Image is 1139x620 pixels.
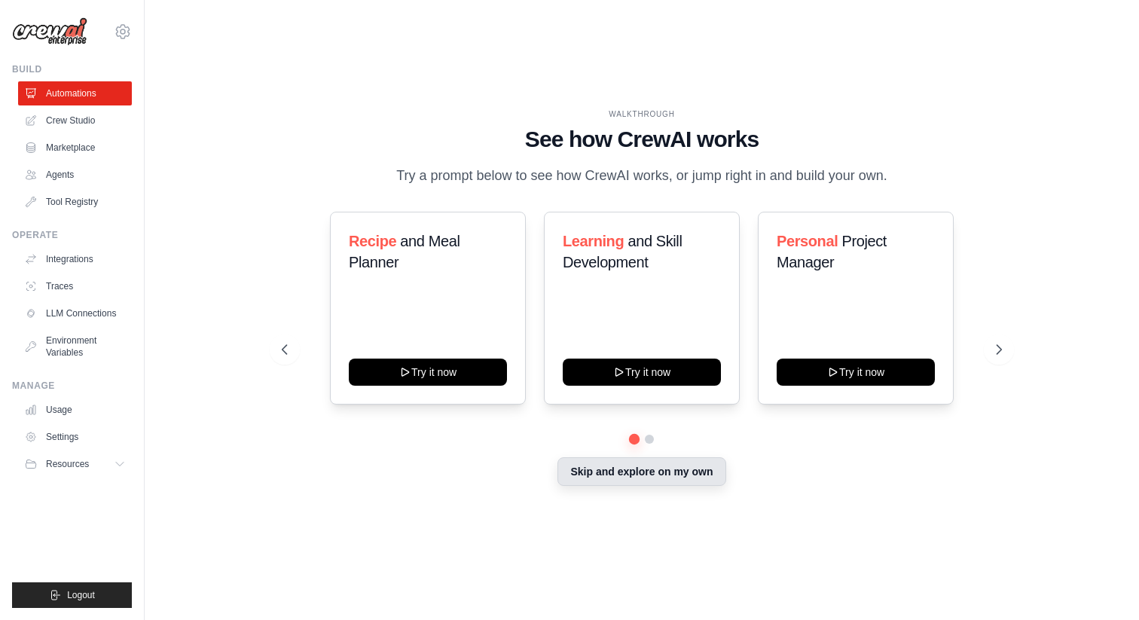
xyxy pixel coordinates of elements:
[563,233,682,270] span: and Skill Development
[18,136,132,160] a: Marketplace
[12,17,87,46] img: Logo
[389,165,895,187] p: Try a prompt below to see how CrewAI works, or jump right in and build your own.
[1064,548,1139,620] iframe: Chat Widget
[18,81,132,105] a: Automations
[18,163,132,187] a: Agents
[557,457,725,486] button: Skip and explore on my own
[282,126,1003,153] h1: See how CrewAI works
[18,274,132,298] a: Traces
[349,233,460,270] span: and Meal Planner
[18,328,132,365] a: Environment Variables
[12,63,132,75] div: Build
[563,359,721,386] button: Try it now
[777,233,838,249] span: Personal
[18,425,132,449] a: Settings
[282,108,1003,120] div: WALKTHROUGH
[12,380,132,392] div: Manage
[349,233,396,249] span: Recipe
[777,359,935,386] button: Try it now
[563,233,624,249] span: Learning
[12,229,132,241] div: Operate
[18,190,132,214] a: Tool Registry
[18,452,132,476] button: Resources
[46,458,89,470] span: Resources
[18,247,132,271] a: Integrations
[18,398,132,422] a: Usage
[18,108,132,133] a: Crew Studio
[12,582,132,608] button: Logout
[18,301,132,325] a: LLM Connections
[777,233,887,270] span: Project Manager
[349,359,507,386] button: Try it now
[67,589,95,601] span: Logout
